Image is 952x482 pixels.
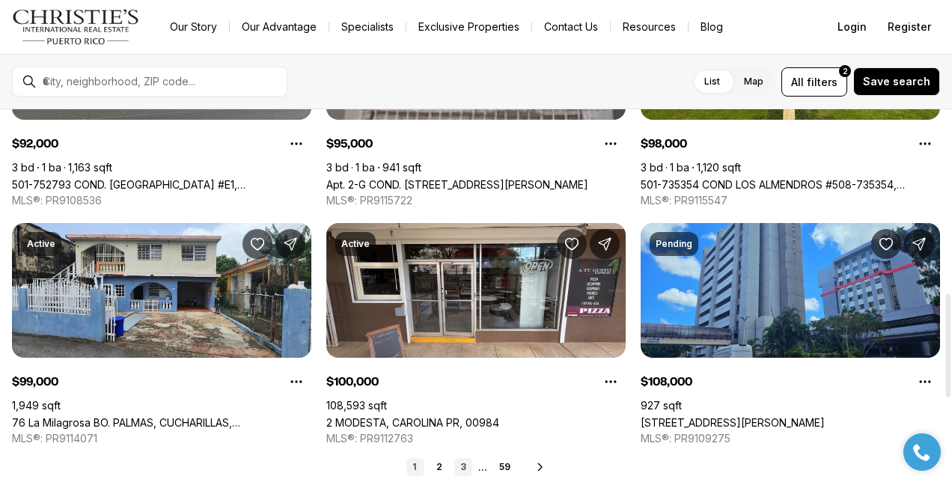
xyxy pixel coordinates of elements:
[611,16,688,37] a: Resources
[910,367,940,397] button: Property options
[281,367,311,397] button: Property options
[12,178,311,191] a: 501-752793 COND. PONTEZUELA #E1, CAROLINA PR, 00985
[791,74,804,90] span: All
[242,229,272,259] button: Save Property: 76 La Milagrosa BO. PALMAS, CUCHARILLAS
[430,458,448,476] a: 2
[879,12,940,42] button: Register
[27,238,55,250] p: Active
[596,367,626,397] button: Property options
[12,416,311,429] a: 76 La Milagrosa BO. PALMAS, CUCHARILLAS, CATANO PR, 00962
[871,229,901,259] button: Save Property: 57 SANTA CRUZ #1
[904,229,934,259] button: Share Property
[910,129,940,159] button: Property options
[493,458,516,476] a: 59
[853,67,940,96] button: Save search
[341,238,370,250] p: Active
[478,462,487,473] li: ...
[406,16,531,37] a: Exclusive Properties
[837,21,867,33] span: Login
[590,229,620,259] button: Share Property
[329,16,406,37] a: Specialists
[843,65,848,77] span: 2
[596,129,626,159] button: Property options
[692,68,732,95] label: List
[781,67,847,97] button: Allfilters2
[689,16,735,37] a: Blog
[326,178,588,191] a: Apt. 2-G COND. VILLA OLIMPICA #2G, SAN JUAN PR, 00924
[641,416,825,429] a: 57 SANTA CRUZ #1, BAYAMON PR, 00961
[656,238,692,250] p: Pending
[557,229,587,259] button: Save Property: 2 MODESTA
[532,16,610,37] button: Contact Us
[281,129,311,159] button: Property options
[406,458,424,476] a: 1
[807,74,837,90] span: filters
[158,16,229,37] a: Our Story
[275,229,305,259] button: Share Property
[863,76,930,88] span: Save search
[732,68,775,95] label: Map
[12,9,140,45] img: logo
[454,458,472,476] a: 3
[641,178,940,191] a: 501-735354 COND LOS ALMENDROS #508-735354, SAN JUAN PR, 00924
[406,458,516,476] nav: Pagination
[230,16,329,37] a: Our Advantage
[326,416,499,429] a: 2 MODESTA, CAROLINA PR, 00984
[888,21,931,33] span: Register
[829,12,876,42] button: Login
